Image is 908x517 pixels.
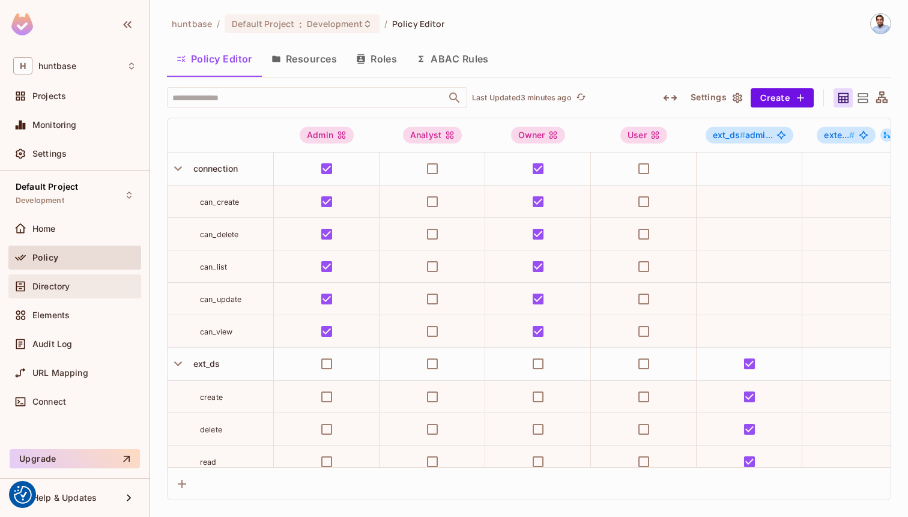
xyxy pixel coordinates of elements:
[740,130,745,140] span: #
[574,91,589,105] button: refresh
[262,44,347,74] button: Resources
[14,486,32,504] img: Revisit consent button
[307,18,362,29] span: Development
[167,44,262,74] button: Policy Editor
[200,230,239,239] span: can_delete
[713,130,745,140] span: ext_ds
[32,493,97,503] span: Help & Updates
[347,44,407,74] button: Roles
[32,397,66,407] span: Connect
[200,198,240,207] span: can_create
[189,163,238,174] span: connection
[200,458,217,467] span: read
[572,91,589,105] span: Click to refresh data
[38,61,76,71] span: Workspace: huntbase
[817,127,875,144] span: extention#admin
[620,127,667,144] div: User
[172,18,212,29] span: the active workspace
[686,88,746,107] button: Settings
[13,57,32,74] span: H
[32,149,67,159] span: Settings
[446,89,463,106] button: Open
[16,182,78,192] span: Default Project
[16,196,64,205] span: Development
[32,224,56,234] span: Home
[384,18,387,29] li: /
[392,18,445,29] span: Policy Editor
[14,486,32,504] button: Consent Preferences
[11,13,33,35] img: SReyMgAAAABJRU5ErkJggg==
[403,127,462,144] div: Analyst
[200,327,232,336] span: can_view
[232,18,294,29] span: Default Project
[189,358,220,369] span: ext_ds
[300,127,354,144] div: Admin
[200,393,223,402] span: create
[10,449,140,468] button: Upgrade
[298,19,303,29] span: :
[32,282,70,291] span: Directory
[576,92,586,104] span: refresh
[472,93,572,103] p: Last Updated 3 minutes ago
[511,127,566,144] div: Owner
[32,368,88,378] span: URL Mapping
[217,18,220,29] li: /
[849,130,855,140] span: #
[32,339,72,349] span: Audit Log
[200,425,222,434] span: delete
[706,127,793,144] span: ext_ds#admin
[824,130,855,140] span: exte...
[200,295,242,304] span: can_update
[32,253,58,262] span: Policy
[407,44,498,74] button: ABAC Rules
[200,262,227,271] span: can_list
[32,91,66,101] span: Projects
[871,14,891,34] img: Ravindra Bangrawa
[32,310,70,320] span: Elements
[751,88,814,107] button: Create
[32,120,77,130] span: Monitoring
[713,130,773,140] span: admi...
